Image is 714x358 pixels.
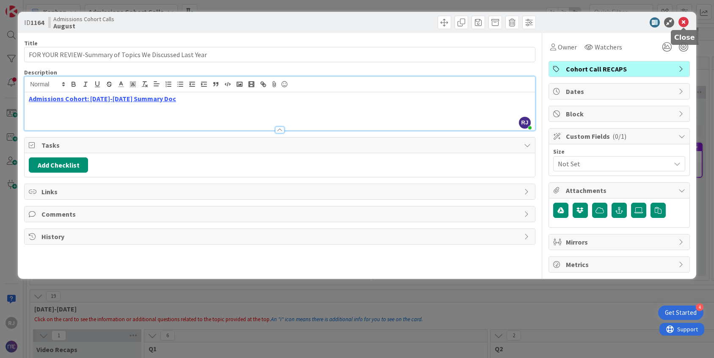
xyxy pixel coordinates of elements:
[696,303,703,311] div: 4
[566,109,674,119] span: Block
[53,22,114,29] b: August
[665,308,697,317] div: Get Started
[30,18,44,27] b: 1164
[558,42,577,52] span: Owner
[18,1,39,11] span: Support
[519,117,531,129] span: RJ
[558,158,666,170] span: Not Set
[595,42,622,52] span: Watchers
[566,185,674,196] span: Attachments
[566,237,674,247] span: Mirrors
[24,17,44,28] span: ID
[24,47,535,62] input: type card name here...
[41,209,520,219] span: Comments
[41,231,520,242] span: History
[29,94,176,103] a: Admissions Cohort: [DATE]-[DATE] Summary Doc
[53,16,114,22] span: Admissions Cohort Calls
[29,157,88,173] button: Add Checklist
[41,140,520,150] span: Tasks
[674,33,695,41] h5: Close
[41,187,520,197] span: Links
[566,64,674,74] span: Cohort Call RECAPS
[658,306,703,320] div: Open Get Started checklist, remaining modules: 4
[566,86,674,96] span: Dates
[24,39,38,47] label: Title
[553,149,685,154] div: Size
[24,69,57,76] span: Description
[612,132,626,140] span: ( 0/1 )
[566,259,674,270] span: Metrics
[566,131,674,141] span: Custom Fields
